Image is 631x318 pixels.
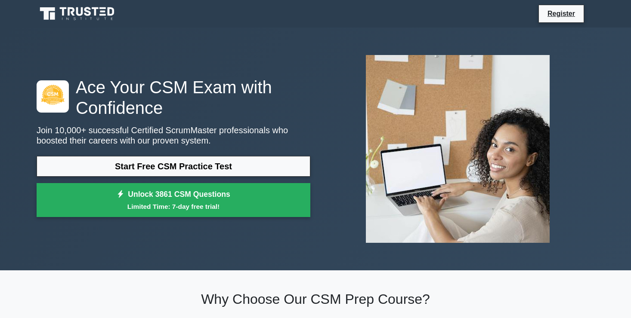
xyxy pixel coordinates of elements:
a: Start Free CSM Practice Test [37,156,310,177]
h1: Ace Your CSM Exam with Confidence [37,77,310,118]
h2: Why Choose Our CSM Prep Course? [37,291,594,307]
small: Limited Time: 7-day free trial! [47,202,300,211]
a: Unlock 3861 CSM QuestionsLimited Time: 7-day free trial! [37,183,310,217]
p: Join 10,000+ successful Certified ScrumMaster professionals who boosted their careers with our pr... [37,125,310,146]
a: Register [542,8,580,19]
